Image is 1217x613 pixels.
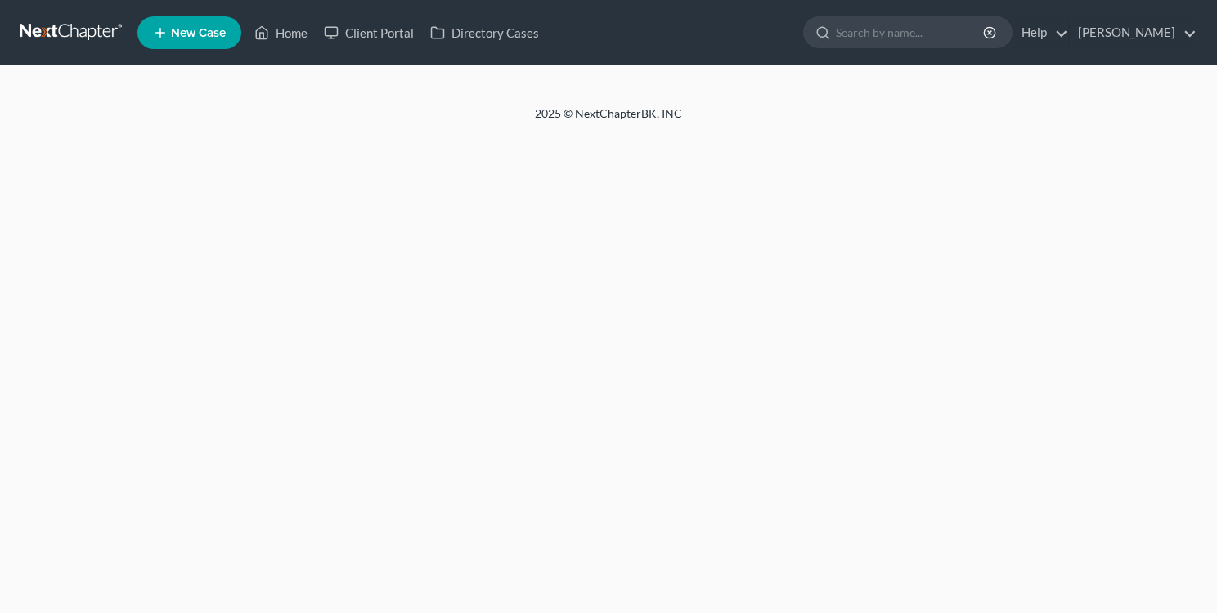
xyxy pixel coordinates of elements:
a: Home [246,18,316,47]
div: 2025 © NextChapterBK, INC [142,105,1075,135]
a: Client Portal [316,18,422,47]
span: New Case [171,27,226,39]
input: Search by name... [836,17,986,47]
a: [PERSON_NAME] [1070,18,1197,47]
a: Directory Cases [422,18,547,47]
a: Help [1013,18,1068,47]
